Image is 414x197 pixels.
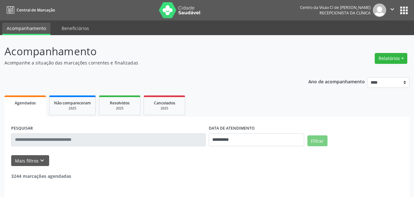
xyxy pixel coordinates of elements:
[148,106,180,111] div: 2025
[308,77,365,85] p: Ano de acompanhamento
[209,124,255,133] label: DATA DE ATENDIMENTO
[54,100,91,106] span: Não compareceram
[11,155,49,166] button: Mais filtroskeyboard_arrow_down
[307,135,327,146] button: Filtrar
[110,100,130,106] span: Resolvidos
[4,43,288,59] p: Acompanhamento
[39,157,46,164] i: keyboard_arrow_down
[2,23,50,35] a: Acompanhamento
[389,6,396,13] i: 
[320,10,371,16] span: Recepcionista da clínica
[4,5,55,15] a: Central de Marcação
[386,4,398,17] button: 
[300,5,371,10] div: Centro da Visao Cl de [PERSON_NAME]
[373,4,386,17] img: img
[154,100,175,106] span: Cancelados
[11,173,71,179] strong: 3244 marcações agendadas
[375,53,407,64] button: Relatórios
[57,23,94,34] a: Beneficiários
[398,5,410,16] button: apps
[54,106,91,111] div: 2025
[4,59,288,66] p: Acompanhe a situação das marcações correntes e finalizadas
[15,100,36,106] span: Agendados
[104,106,136,111] div: 2025
[11,124,33,133] label: PESQUISAR
[17,7,55,13] span: Central de Marcação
